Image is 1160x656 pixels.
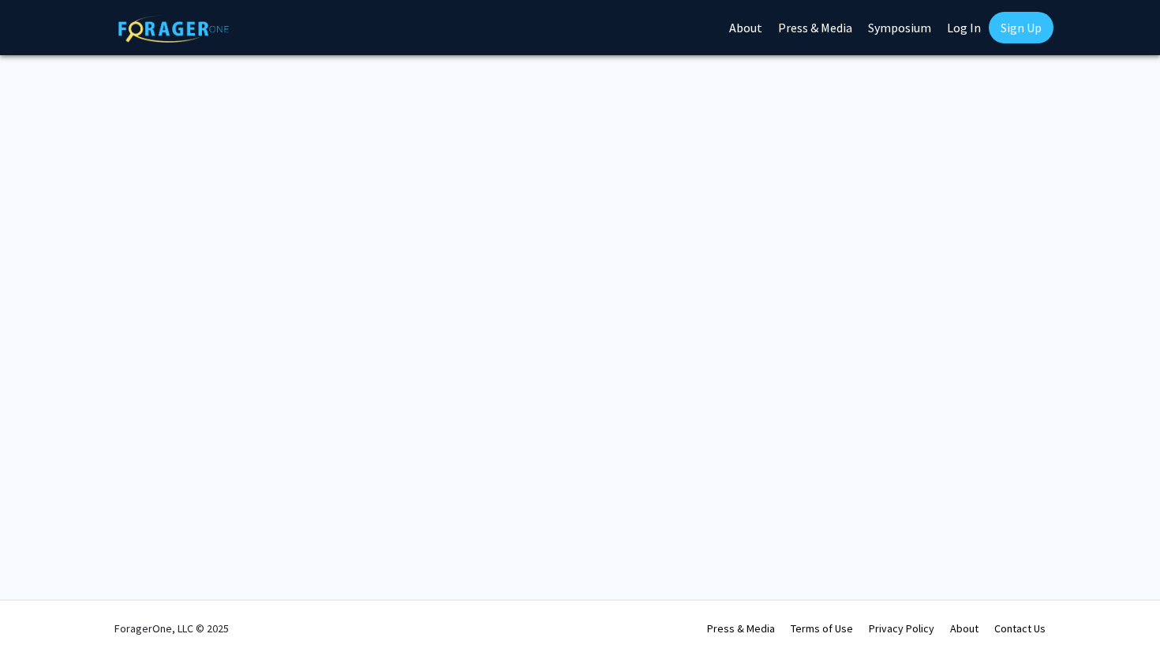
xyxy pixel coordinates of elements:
a: Contact Us [994,621,1046,635]
a: Sign Up [989,12,1053,43]
a: Privacy Policy [869,621,934,635]
img: ForagerOne Logo [118,15,229,43]
div: ForagerOne, LLC © 2025 [114,601,229,656]
a: Terms of Use [791,621,853,635]
a: Press & Media [707,621,775,635]
a: About [950,621,979,635]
